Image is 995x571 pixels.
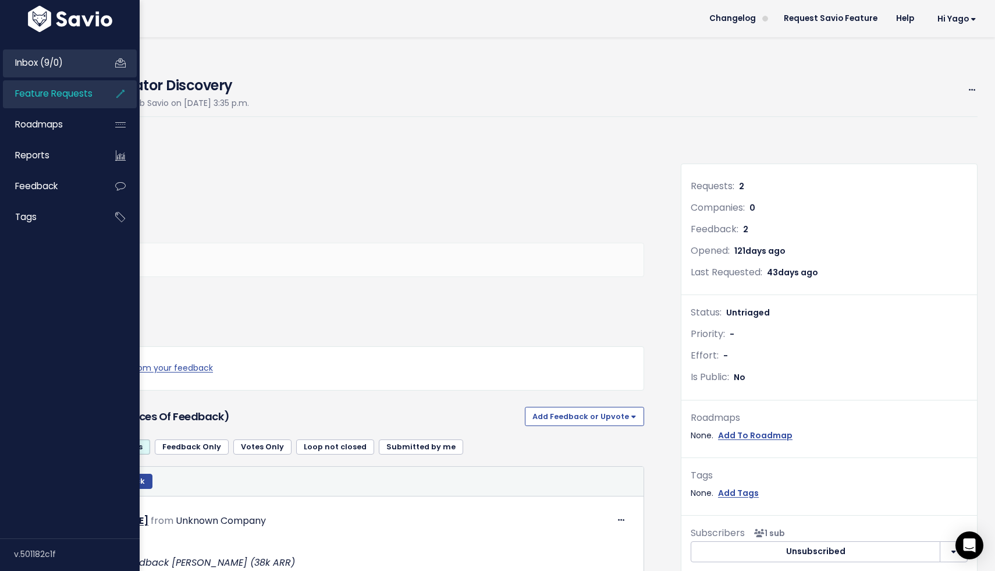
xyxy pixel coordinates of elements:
[691,541,940,562] button: Unsubscribed
[691,201,745,214] span: Companies:
[691,486,968,501] div: None.
[718,428,793,443] a: Add To Roadmap
[3,173,97,200] a: Feedback
[743,224,748,235] span: 2
[67,361,630,375] a: Create insights from your feedback
[709,15,756,23] span: Changelog
[3,142,97,169] a: Reports
[691,467,968,484] div: Tags
[52,69,249,96] h4: Content creator Discovery
[15,180,58,192] span: Feedback
[691,410,968,427] div: Roadmaps
[3,204,97,230] a: Tags
[15,149,49,161] span: Reports
[734,245,786,257] span: 121
[3,111,97,138] a: Roadmaps
[14,539,140,569] div: v.501182c1f
[691,349,719,362] span: Effort:
[691,179,734,193] span: Requests:
[955,531,983,559] div: Open Intercom Messenger
[525,407,644,425] button: Add Feedback or Upvote
[691,265,762,279] span: Last Requested:
[774,10,887,27] a: Request Savio Feature
[233,439,292,455] a: Votes Only
[778,267,818,278] span: days ago
[52,409,520,425] h3: 2 Requests (2 pieces of Feedback)
[739,180,744,192] span: 2
[691,327,725,341] span: Priority:
[52,97,249,109] span: Created by simpleclub Savio on [DATE] 3:35 p.m.
[52,243,644,277] div: Add a comment...
[296,439,374,455] a: Loop not closed
[15,118,63,130] span: Roadmaps
[767,267,818,278] span: 43
[691,370,729,384] span: Is Public:
[937,15,976,23] span: Hi Yago
[15,211,37,223] span: Tags
[691,306,722,319] span: Status:
[155,439,229,455] a: Feedback Only
[52,215,644,232] h3: Comments ( )
[3,80,97,107] a: Feature Requests
[749,202,755,214] span: 0
[718,486,759,501] a: Add Tags
[691,244,730,257] span: Opened:
[15,87,93,100] span: Feature Requests
[15,56,63,69] span: Inbox (9/0)
[69,556,627,570] p: :simpleclub:
[176,513,266,530] div: Unknown Company
[123,556,295,569] em: Feedback [PERSON_NAME] (38k ARR)
[887,10,923,27] a: Help
[691,428,968,443] div: None.
[923,10,986,28] a: Hi Yago
[379,439,463,455] a: Submitted by me
[691,526,745,540] span: Subscribers
[691,222,738,236] span: Feedback:
[726,307,770,318] span: Untriaged
[3,49,97,76] a: Inbox (9/0)
[734,371,745,383] span: No
[723,350,728,361] span: -
[730,328,734,340] span: -
[25,6,115,32] img: logo-white.9d6f32f41409.svg
[52,164,644,178] p: No description yet.
[749,527,785,539] span: <p><strong>Subscribers</strong><br><br> - Dmitry Khromov<br> </p>
[745,245,786,257] span: days ago
[151,514,173,527] span: from
[52,137,644,153] h3: Description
